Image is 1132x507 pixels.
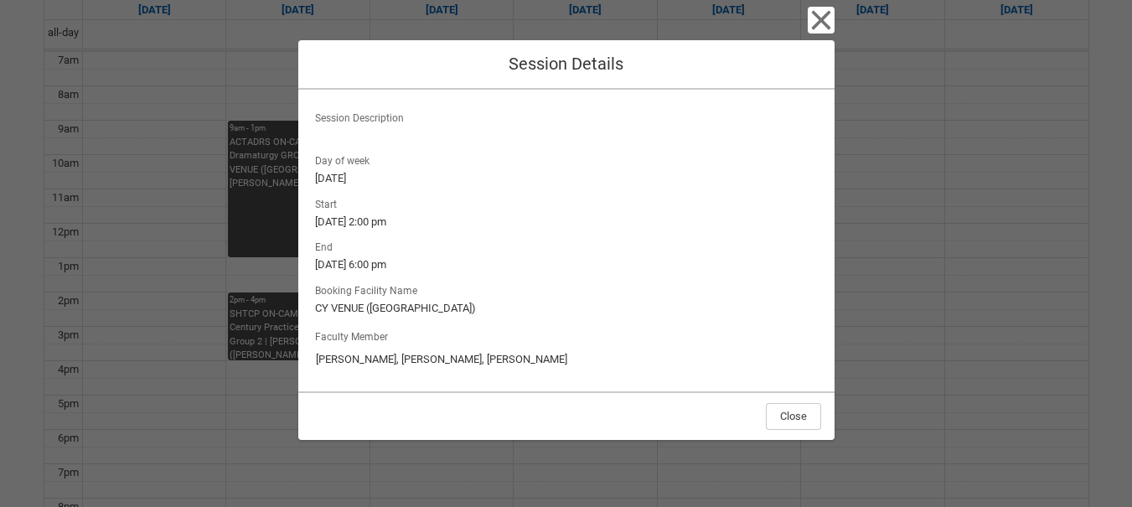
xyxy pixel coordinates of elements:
[315,170,818,187] lightning-formatted-text: [DATE]
[315,326,395,344] label: Faculty Member
[315,107,411,126] span: Session Description
[315,236,339,255] span: End
[509,54,623,74] span: Session Details
[315,280,424,298] span: Booking Facility Name
[315,150,376,168] span: Day of week
[808,7,835,34] button: Close
[315,194,344,212] span: Start
[315,256,818,273] lightning-formatted-text: [DATE] 6:00 pm
[766,403,821,430] button: Close
[315,214,818,230] lightning-formatted-text: [DATE] 2:00 pm
[315,300,818,317] lightning-formatted-text: CY VENUE ([GEOGRAPHIC_DATA])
